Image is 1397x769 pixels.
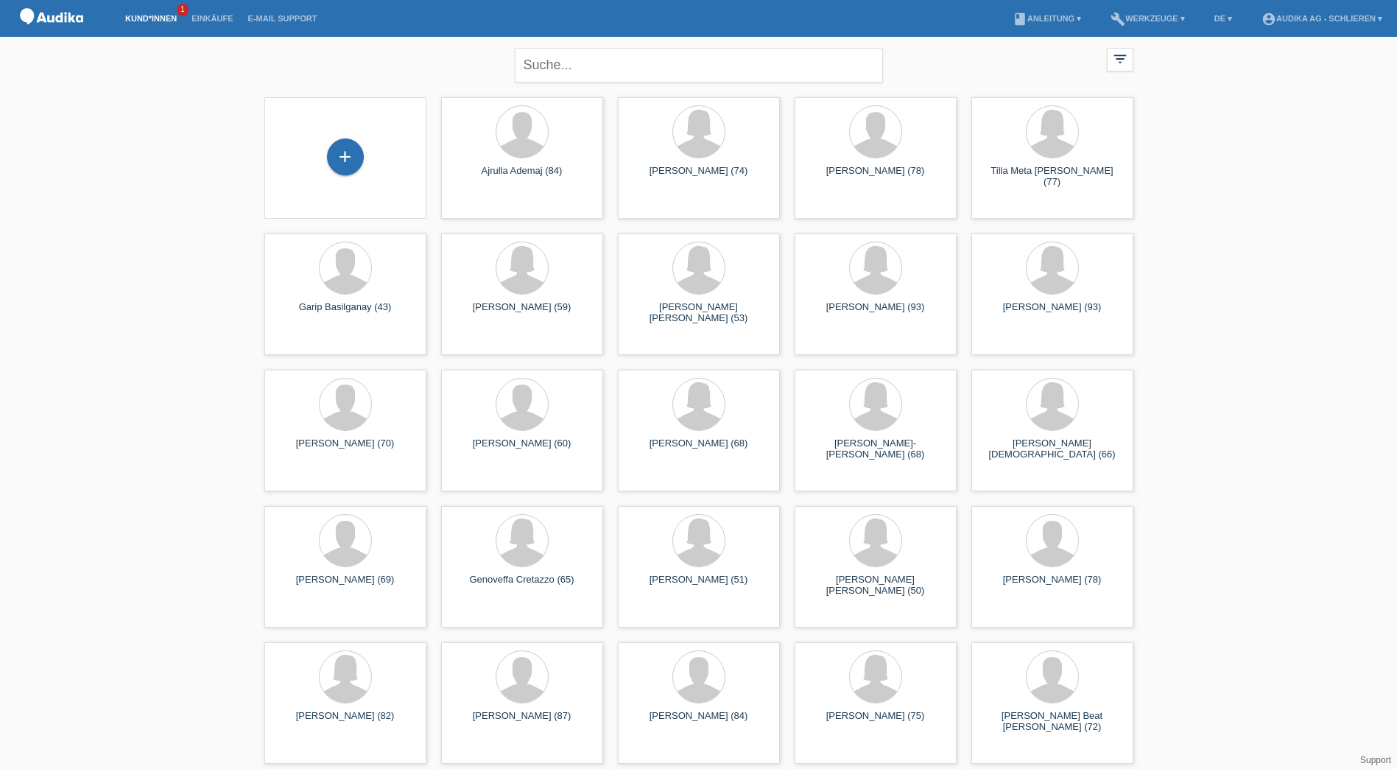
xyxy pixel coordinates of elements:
[630,574,768,597] div: [PERSON_NAME] (51)
[276,574,415,597] div: [PERSON_NAME] (69)
[453,301,591,325] div: [PERSON_NAME] (59)
[515,48,883,82] input: Suche...
[630,438,768,461] div: [PERSON_NAME] (68)
[453,710,591,734] div: [PERSON_NAME] (87)
[118,14,184,23] a: Kund*innen
[453,438,591,461] div: [PERSON_NAME] (60)
[806,438,945,461] div: [PERSON_NAME]- [PERSON_NAME] (68)
[806,574,945,597] div: [PERSON_NAME] [PERSON_NAME] (50)
[453,165,591,189] div: Ajrulla Ademaj (84)
[983,710,1122,734] div: [PERSON_NAME] Beat [PERSON_NAME] (72)
[15,29,88,40] a: POS — MF Group
[1103,14,1192,23] a: buildWerkzeuge ▾
[328,144,363,169] div: Kund*in hinzufügen
[276,438,415,461] div: [PERSON_NAME] (70)
[806,301,945,325] div: [PERSON_NAME] (93)
[630,710,768,734] div: [PERSON_NAME] (84)
[1261,12,1276,27] i: account_circle
[1112,51,1128,67] i: filter_list
[276,710,415,734] div: [PERSON_NAME] (82)
[1013,12,1027,27] i: book
[983,165,1122,189] div: Tilla Meta [PERSON_NAME] (77)
[1111,12,1125,27] i: build
[241,14,325,23] a: E-Mail Support
[983,574,1122,597] div: [PERSON_NAME] (78)
[184,14,240,23] a: Einkäufe
[177,4,189,16] span: 1
[276,301,415,325] div: Garip Basilganay (43)
[1207,14,1239,23] a: DE ▾
[453,574,591,597] div: Genoveffa Cretazzo (65)
[630,165,768,189] div: [PERSON_NAME] (74)
[983,438,1122,461] div: [PERSON_NAME][DEMOGRAPHIC_DATA] (66)
[1360,755,1391,765] a: Support
[1254,14,1390,23] a: account_circleAudika AG - Schlieren ▾
[806,165,945,189] div: [PERSON_NAME] (78)
[1005,14,1088,23] a: bookAnleitung ▾
[806,710,945,734] div: [PERSON_NAME] (75)
[630,301,768,325] div: [PERSON_NAME] [PERSON_NAME] (53)
[983,301,1122,325] div: [PERSON_NAME] (93)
